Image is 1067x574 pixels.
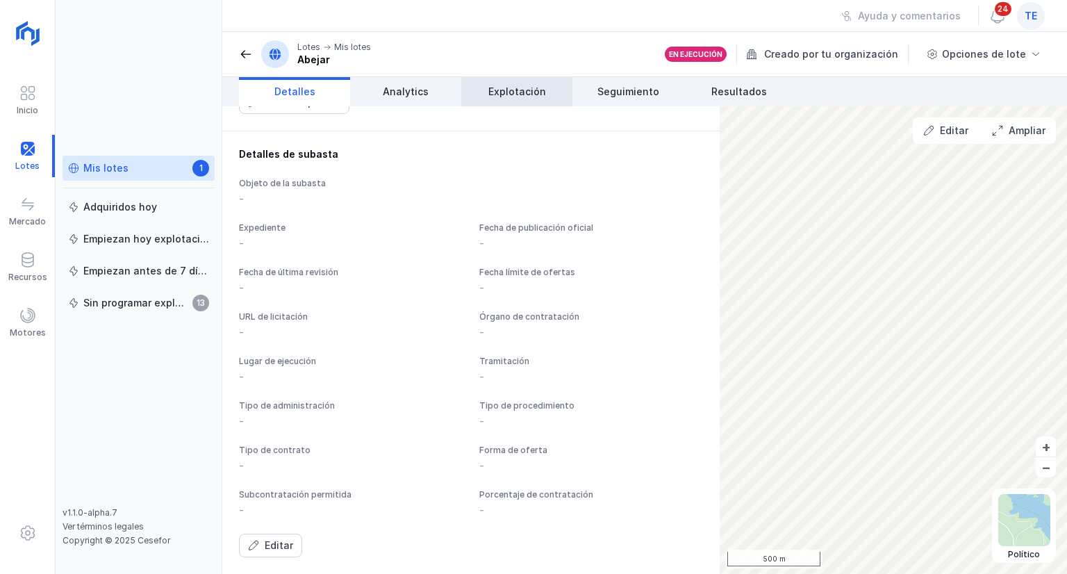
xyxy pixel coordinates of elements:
[479,281,703,295] div: -
[993,1,1013,17] span: 24
[63,259,215,284] a: Empiezan antes de 7 días
[83,161,129,175] div: Mis lotes
[479,311,703,322] div: Órgano de contratación
[9,216,46,227] div: Mercado
[239,445,463,456] div: Tipo de contrato
[83,232,209,246] div: Empiezan hoy explotación
[239,414,244,428] div: -
[858,9,961,23] div: Ayuda y comentarios
[192,295,209,311] span: 13
[83,264,209,278] div: Empiezan antes de 7 días
[239,147,703,161] div: Detalles de subasta
[1036,457,1056,477] button: –
[297,42,320,53] div: Lotes
[461,77,572,106] a: Explotación
[63,156,215,181] a: Mis lotes1
[479,370,703,384] div: -
[239,192,244,206] div: -
[998,494,1050,546] img: political.webp
[488,85,546,99] span: Explotación
[1036,436,1056,457] button: +
[239,400,463,411] div: Tipo de administración
[832,4,970,28] button: Ayuda y comentarios
[265,539,293,552] div: Editar
[239,534,302,557] button: Editar
[334,42,371,53] div: Mis lotes
[8,272,47,283] div: Recursos
[479,489,703,500] div: Porcentaje de contratación
[940,124,968,138] div: Editar
[1009,124,1045,138] div: Ampliar
[479,503,703,517] div: -
[479,267,703,278] div: Fecha límite de ofertas
[192,160,209,177] span: 1
[239,489,463,500] div: Subcontratación permitida
[597,85,659,99] span: Seguimiento
[239,236,463,250] div: -
[63,290,215,315] a: Sin programar explotación13
[63,227,215,252] a: Empiezan hoy explotación
[479,400,703,411] div: Tipo de procedimiento
[63,535,215,546] div: Copyright © 2025 Cesefor
[239,356,463,367] div: Lugar de ejecución
[998,549,1050,560] div: Político
[274,85,315,99] span: Detalles
[63,507,215,518] div: v1.1.0-alpha.7
[239,178,703,189] div: Objeto de la subasta
[479,414,703,428] div: -
[479,236,703,250] div: -
[479,325,703,339] div: -
[63,195,215,220] a: Adquiridos hoy
[479,459,703,473] div: -
[239,370,463,384] div: -
[350,77,461,106] a: Analytics
[479,356,703,367] div: Tramitación
[239,503,463,517] div: -
[669,49,722,59] div: En ejecución
[10,16,45,51] img: logoRight.svg
[239,281,463,295] div: -
[383,85,429,99] span: Analytics
[17,105,38,116] div: Inicio
[572,77,684,106] a: Seguimiento
[239,77,350,106] a: Detalles
[983,119,1054,142] button: Ampliar
[10,327,46,338] div: Motores
[711,85,767,99] span: Resultados
[63,521,144,532] a: Ver términos legales
[746,44,911,65] div: Creado por tu organización
[83,296,188,310] div: Sin programar explotación
[1025,9,1037,23] span: te
[479,445,703,456] div: Forma de oferta
[479,222,703,233] div: Fecha de publicación oficial
[914,119,977,142] button: Editar
[239,325,463,339] div: -
[297,53,371,67] div: Abejar
[83,200,157,214] div: Adquiridos hoy
[239,311,463,322] div: URL de licitación
[684,77,795,106] a: Resultados
[239,267,463,278] div: Fecha de última revisión
[239,459,463,473] div: -
[239,222,463,233] div: Expediente
[942,47,1026,61] div: Opciones de lote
